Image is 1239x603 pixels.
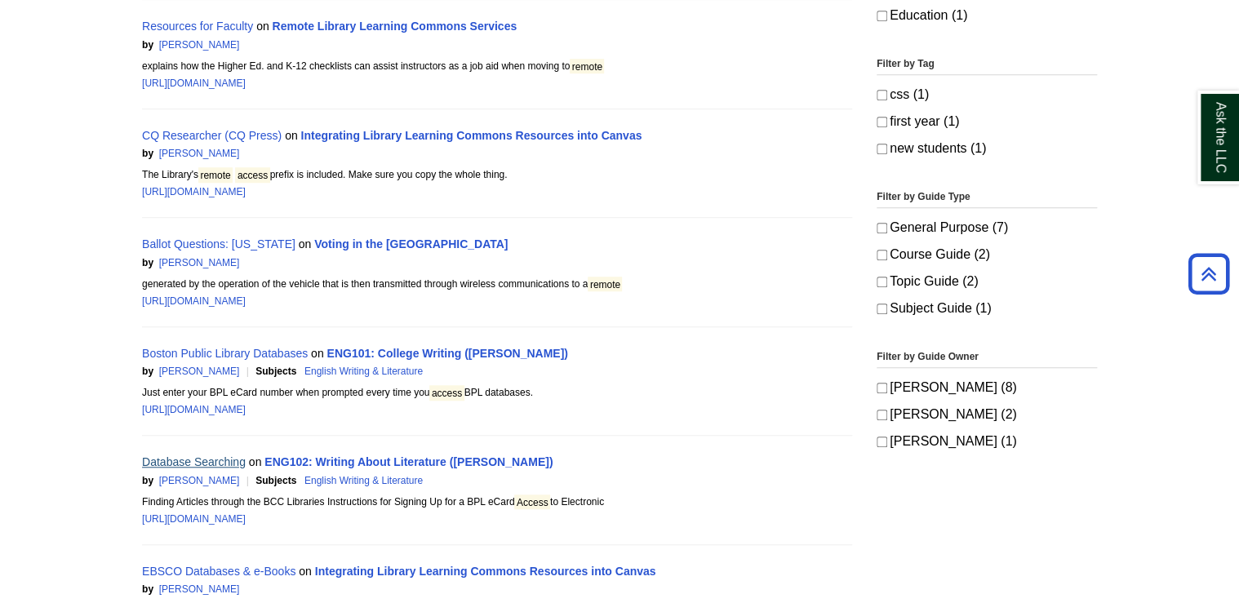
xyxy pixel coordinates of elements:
[877,188,1097,208] legend: Filter by Guide Type
[314,237,508,251] a: Voting in the [GEOGRAPHIC_DATA]
[877,83,1097,106] label: css (1)
[242,257,338,268] span: 7.10
[514,494,549,510] mark: Access
[877,117,887,127] input: first year (1)
[1183,263,1235,285] a: Back to Top
[242,475,253,486] span: |
[159,148,240,159] a: [PERSON_NAME]
[142,257,153,268] span: by
[159,366,240,377] a: [PERSON_NAME]
[142,384,852,401] div: Just enter your BPL eCard number when prompted every time you BPL databases.
[255,39,318,51] span: Search Score
[242,583,338,595] span: 6.47
[142,475,153,486] span: by
[877,250,887,260] input: Course Guide (2)
[439,475,502,486] span: Search Score
[877,90,887,100] input: css (1)
[877,376,1097,399] label: [PERSON_NAME] (8)
[142,186,246,197] a: [URL][DOMAIN_NAME]
[877,55,1097,75] legend: Filter by Tag
[877,348,1097,368] legend: Filter by Guide Owner
[877,11,887,21] input: Education (1)
[255,148,318,159] span: Search Score
[142,39,153,51] span: by
[425,475,521,486] span: 6.55
[242,583,253,595] span: |
[242,39,253,51] span: |
[304,366,423,377] a: English Writing & Literature
[142,455,246,468] a: Database Searching
[877,216,1097,239] label: General Purpose (7)
[142,366,153,377] span: by
[299,565,312,578] span: on
[877,144,887,154] input: new students (1)
[877,437,887,447] input: [PERSON_NAME] (1)
[877,297,1097,320] label: Subject Guide (1)
[142,58,852,75] div: explains how the Higher Ed. and K-12 checklists can assist instructors as a job aid when moving to
[159,583,240,595] a: [PERSON_NAME]
[255,583,318,595] span: Search Score
[311,347,324,360] span: on
[439,366,502,377] span: Search Score
[273,20,517,33] a: Remote Library Learning Commons Services
[285,129,298,142] span: on
[425,366,436,377] span: |
[304,475,423,486] a: English Writing & Literature
[255,257,318,268] span: Search Score
[326,347,567,360] a: ENG101: College Writing ([PERSON_NAME])
[299,237,312,251] span: on
[142,129,282,142] a: CQ Researcher (CQ Press)
[142,494,852,511] div: Finding Articles through the BCC Libraries Instructions for Signing Up for a BPL eCard to Electronic
[877,223,887,233] input: General Purpose (7)
[242,366,253,377] span: |
[142,583,153,595] span: by
[588,277,622,292] mark: remote
[429,385,464,401] mark: access
[264,455,553,468] a: ENG102: Writing About Literature ([PERSON_NAME])
[142,78,246,89] a: [URL][DOMAIN_NAME]
[198,167,233,183] mark: remote
[877,243,1097,266] label: Course Guide (2)
[570,59,604,74] mark: remote
[255,475,299,486] span: Subjects
[877,403,1097,426] label: [PERSON_NAME] (2)
[242,148,338,159] span: 7.13
[242,148,253,159] span: |
[235,167,269,183] mark: access
[142,20,253,33] a: Resources for Faculty
[877,110,1097,133] label: first year (1)
[142,295,246,307] a: [URL][DOMAIN_NAME]
[249,455,262,468] span: on
[242,39,343,51] span: 12.85
[877,383,887,393] input: [PERSON_NAME] (8)
[256,20,269,33] span: on
[877,277,887,287] input: Topic Guide (2)
[142,404,246,415] a: [URL][DOMAIN_NAME]
[425,475,436,486] span: |
[301,129,642,142] a: Integrating Library Learning Commons Resources into Canvas
[142,347,308,360] a: Boston Public Library Databases
[877,304,887,314] input: Subject Guide (1)
[315,565,656,578] a: Integrating Library Learning Commons Resources into Canvas
[159,257,240,268] a: [PERSON_NAME]
[877,137,1097,160] label: new students (1)
[255,366,299,377] span: Subjects
[142,513,246,525] a: [URL][DOMAIN_NAME]
[159,475,240,486] a: [PERSON_NAME]
[142,166,852,184] div: The Library's prefix is included. Make sure you copy the whole thing.
[142,276,852,293] div: generated by the operation of the vehicle that is then transmitted through wireless communication...
[425,366,521,377] span: 6.62
[877,4,1097,27] label: Education (1)
[142,237,295,251] a: Ballot Questions: [US_STATE]
[877,430,1097,453] label: [PERSON_NAME] (1)
[142,565,295,578] a: EBSCO Databases & e-Books
[142,148,153,159] span: by
[877,270,1097,293] label: Topic Guide (2)
[242,257,253,268] span: |
[159,39,240,51] a: [PERSON_NAME]
[877,410,887,420] input: [PERSON_NAME] (2)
